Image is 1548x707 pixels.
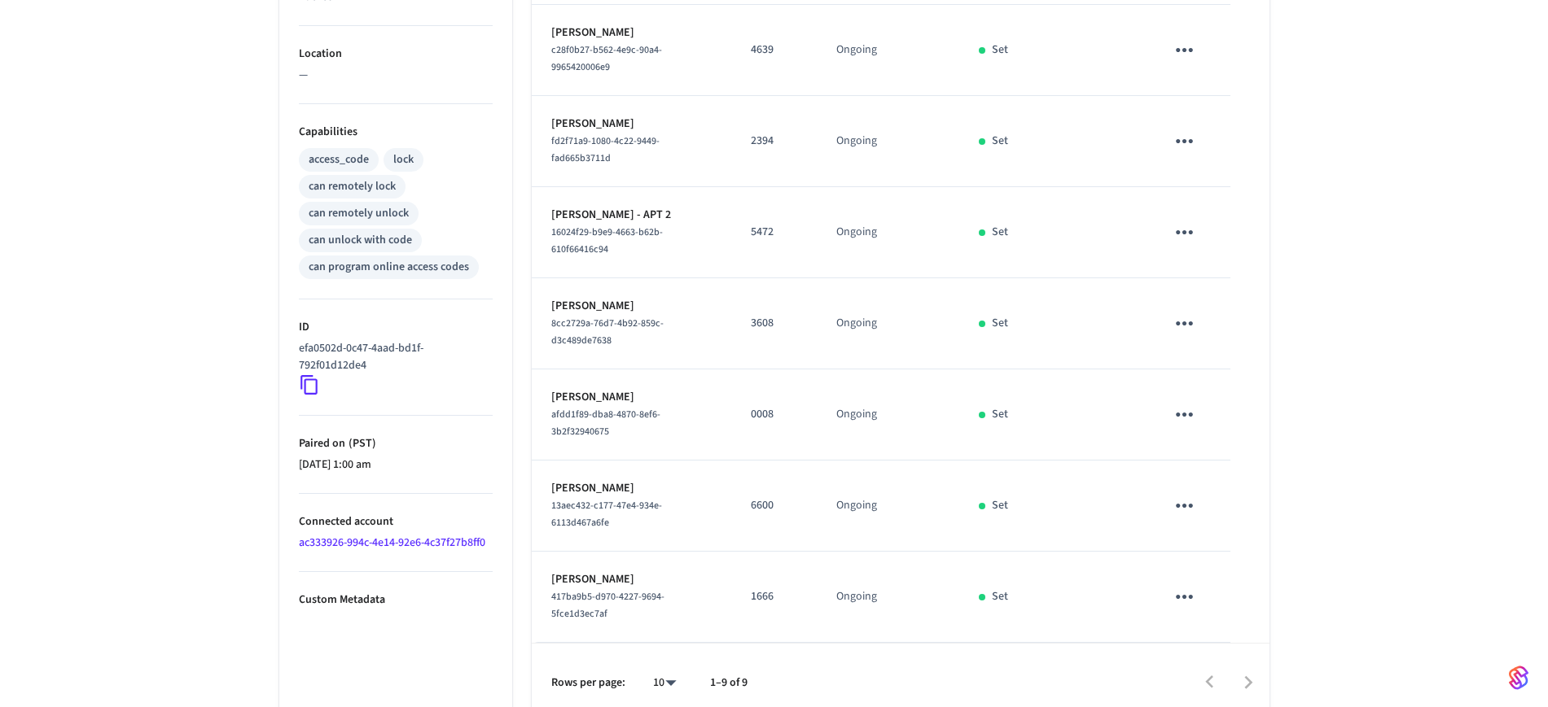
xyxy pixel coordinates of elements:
[309,178,396,195] div: can remotely lock
[992,224,1008,241] p: Set
[299,46,493,63] p: Location
[299,340,486,374] p: efa0502d-0c47-4aad-bd1f-792f01d12de4
[992,588,1008,605] p: Set
[751,224,797,241] p: 5472
[309,259,469,276] div: can program online access codes
[751,133,797,150] p: 2394
[645,671,684,695] div: 10
[992,315,1008,332] p: Set
[551,116,712,133] p: [PERSON_NAME]
[551,499,662,530] span: 13aec432-c177-47e4-934e-6113d467a6fe
[817,552,959,643] td: Ongoing
[551,134,660,165] span: fd2f71a9-1080-4c22-9449-fad665b3711d
[710,674,748,692] p: 1–9 of 9
[393,151,414,168] div: lock
[992,41,1008,59] p: Set
[551,24,712,41] p: [PERSON_NAME]
[551,408,660,439] span: afdd1f89-dba8-4870-8ef6-3b2f32940675
[309,232,412,249] div: can unlock with code
[551,480,712,497] p: [PERSON_NAME]
[751,588,797,605] p: 1666
[551,674,625,692] p: Rows per page:
[817,278,959,369] td: Ongoing
[551,298,712,315] p: [PERSON_NAME]
[817,5,959,96] td: Ongoing
[299,67,493,84] p: —
[299,124,493,141] p: Capabilities
[299,435,493,452] p: Paired on
[817,96,959,187] td: Ongoing
[299,513,493,530] p: Connected account
[299,535,485,551] a: ac333926-994c-4e14-92e6-4c37f27b8ff0
[992,133,1008,150] p: Set
[299,319,493,336] p: ID
[1509,665,1528,691] img: SeamLogoGradient.69752ec5.svg
[992,497,1008,514] p: Set
[751,497,797,514] p: 6600
[751,315,797,332] p: 3608
[299,456,493,474] p: [DATE] 1:00 am
[817,369,959,460] td: Ongoing
[551,389,712,406] p: [PERSON_NAME]
[992,406,1008,423] p: Set
[299,591,493,609] p: Custom Metadata
[817,460,959,552] td: Ongoing
[751,406,797,423] p: 0008
[817,187,959,278] td: Ongoing
[551,571,712,588] p: [PERSON_NAME]
[345,435,376,452] span: ( PST )
[551,225,663,256] span: 16024f29-b9e9-4663-b62b-610f66416c94
[751,41,797,59] p: 4639
[309,205,409,222] div: can remotely unlock
[551,207,712,224] p: [PERSON_NAME] - APT 2
[551,43,662,74] span: c28f0b27-b562-4e9c-90a4-9965420006e9
[551,590,664,621] span: 417ba9b5-d970-4227-9694-5fce1d3ec7af
[309,151,369,168] div: access_code
[551,316,664,347] span: 8cc2729a-76d7-4b92-859c-d3c489de7638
